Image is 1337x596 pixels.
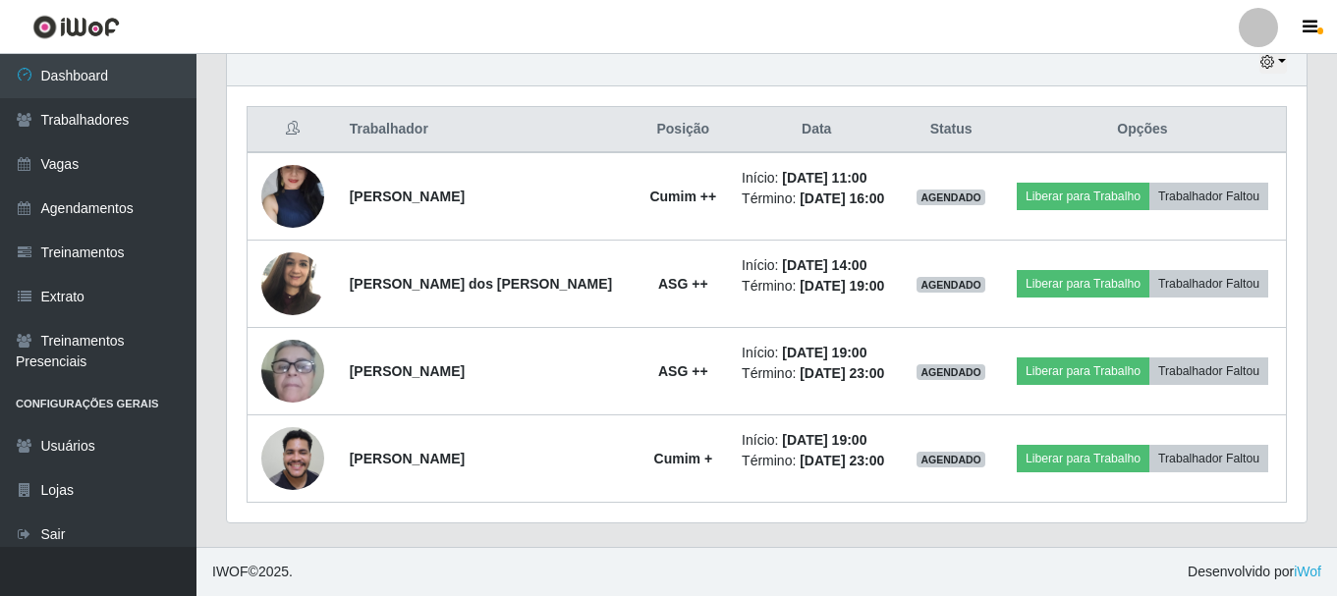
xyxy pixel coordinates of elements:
th: Trabalhador [338,107,637,153]
span: © 2025 . [212,562,293,582]
time: [DATE] 11:00 [782,170,866,186]
span: AGENDADO [917,452,985,467]
button: Liberar para Trabalho [1017,357,1149,385]
button: Trabalhador Faltou [1149,183,1268,210]
li: Término: [742,363,891,384]
strong: ASG ++ [658,276,708,292]
strong: [PERSON_NAME] dos [PERSON_NAME] [350,276,613,292]
th: Data [730,107,903,153]
span: Desenvolvido por [1188,562,1321,582]
li: Término: [742,189,891,209]
img: 1713319279293.jpeg [261,127,324,266]
button: Trabalhador Faltou [1149,445,1268,472]
strong: Cumim + [654,451,713,466]
a: iWof [1294,564,1321,579]
span: AGENDADO [917,364,985,380]
li: Início: [742,255,891,276]
button: Trabalhador Faltou [1149,357,1268,385]
time: [DATE] 19:00 [800,278,884,294]
strong: ASG ++ [658,363,708,379]
th: Status [903,107,999,153]
img: 1705182808004.jpeg [261,306,324,436]
time: [DATE] 19:00 [782,432,866,448]
button: Liberar para Trabalho [1017,183,1149,210]
th: Posição [637,107,731,153]
li: Início: [742,430,891,451]
li: Término: [742,276,891,297]
time: [DATE] 16:00 [800,190,884,206]
li: Início: [742,168,891,189]
li: Início: [742,343,891,363]
img: 1750720776565.jpeg [261,416,324,500]
strong: [PERSON_NAME] [350,451,465,466]
img: 1748573558798.jpeg [261,242,324,325]
span: AGENDADO [917,190,985,205]
th: Opções [999,107,1287,153]
time: [DATE] 23:00 [800,453,884,468]
img: CoreUI Logo [32,15,120,39]
button: Liberar para Trabalho [1017,270,1149,298]
time: [DATE] 23:00 [800,365,884,381]
li: Término: [742,451,891,471]
button: Liberar para Trabalho [1017,445,1149,472]
time: [DATE] 14:00 [782,257,866,273]
strong: [PERSON_NAME] [350,363,465,379]
strong: Cumim ++ [649,189,716,204]
time: [DATE] 19:00 [782,345,866,360]
span: AGENDADO [917,277,985,293]
strong: [PERSON_NAME] [350,189,465,204]
button: Trabalhador Faltou [1149,270,1268,298]
span: IWOF [212,564,249,579]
